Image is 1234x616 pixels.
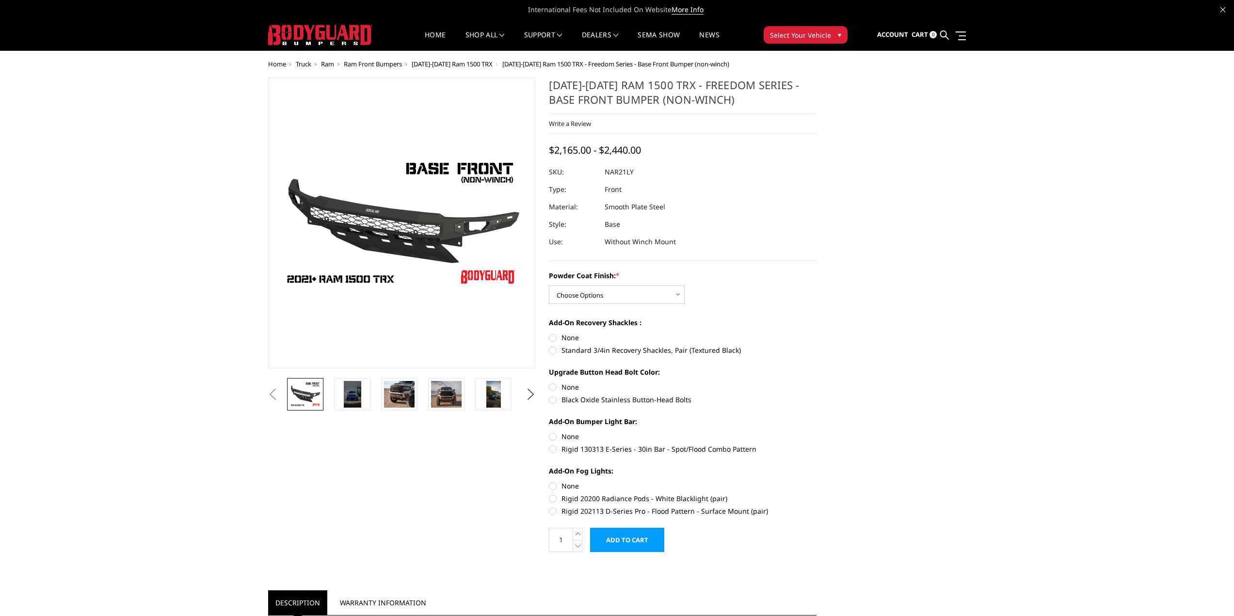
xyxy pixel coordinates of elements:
[549,367,817,377] label: Upgrade Button Head Bolt Color:
[764,26,848,44] button: Select Your Vehicle
[549,416,817,426] label: Add-On Bumper Light Bar:
[384,381,415,408] img: 2021-2024 Ram 1500 TRX - Freedom Series - Base Front Bumper (non-winch)
[465,32,505,50] a: shop all
[333,590,433,615] a: Warranty Information
[930,31,937,38] span: 0
[412,60,493,68] a: [DATE]-[DATE] Ram 1500 TRX
[549,78,817,114] h1: [DATE]-[DATE] Ram 1500 TRX - Freedom Series - Base Front Bumper (non-winch)
[296,60,311,68] a: Truck
[877,22,908,48] a: Account
[344,60,402,68] a: Ram Front Bumpers
[549,395,817,405] label: Black Oxide Stainless Button-Head Bolts
[290,381,321,408] img: 2021-2024 Ram 1500 TRX - Freedom Series - Base Front Bumper (non-winch)
[321,60,334,68] a: Ram
[549,345,817,355] label: Standard 3/4in Recovery Shackles, Pair (Textured Black)
[549,270,817,281] label: Powder Coat Finish:
[549,119,591,128] a: Write a Review
[605,233,676,251] dd: Without Winch Mount
[266,387,280,402] button: Previous
[912,30,928,39] span: Cart
[605,163,634,181] dd: NAR21LY
[605,181,622,198] dd: Front
[549,493,817,504] label: Rigid 20200 Radiance Pods - White Blacklight (pair)
[549,506,817,516] label: Rigid 202113 D-Series Pro - Flood Pattern - Surface Mount (pair)
[524,32,562,50] a: Support
[605,198,665,216] dd: Smooth Plate Steel
[770,30,831,40] span: Select Your Vehicle
[549,481,817,491] label: None
[486,381,501,408] img: 2021-2024 Ram 1500 TRX - Freedom Series - Base Front Bumper (non-winch)
[425,32,446,50] a: Home
[549,466,817,476] label: Add-On Fog Lights:
[268,590,327,615] a: Description
[344,381,362,408] img: 2021-2024 Ram 1500 TRX - Freedom Series - Base Front Bumper (non-winch)
[549,317,817,328] label: Add-On Recovery Shackles :
[431,381,462,408] img: 2021-2024 Ram 1500 TRX - Freedom Series - Base Front Bumper (non-winch)
[590,528,664,552] input: Add to Cart
[523,387,538,402] button: Next
[638,32,680,50] a: SEMA Show
[699,32,719,50] a: News
[268,78,536,368] a: 2021-2024 Ram 1500 TRX - Freedom Series - Base Front Bumper (non-winch)
[549,382,817,392] label: None
[549,181,597,198] dt: Type:
[549,163,597,181] dt: SKU:
[605,216,620,233] dd: Base
[912,22,937,48] a: Cart 0
[280,155,523,291] img: 2021-2024 Ram 1500 TRX - Freedom Series - Base Front Bumper (non-winch)
[549,216,597,233] dt: Style:
[268,60,286,68] a: Home
[549,143,641,157] span: $2,165.00 - $2,440.00
[549,233,597,251] dt: Use:
[582,32,619,50] a: Dealers
[549,198,597,216] dt: Material:
[672,5,704,15] a: More Info
[877,30,908,39] span: Account
[268,25,372,45] img: BODYGUARD BUMPERS
[838,30,841,40] span: ▾
[502,60,729,68] span: [DATE]-[DATE] Ram 1500 TRX - Freedom Series - Base Front Bumper (non-winch)
[549,444,817,454] label: Rigid 130313 E-Series - 30in Bar - Spot/Flood Combo Pattern
[549,332,817,343] label: None
[549,431,817,442] label: None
